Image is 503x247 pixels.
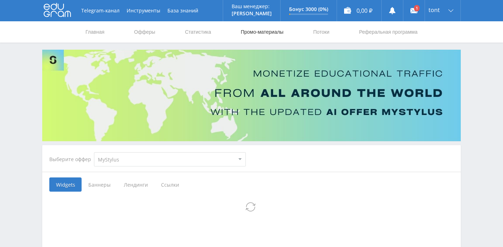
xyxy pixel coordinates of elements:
p: Бонус 3000 (0%) [289,6,328,12]
span: Баннеры [82,177,117,192]
p: Ваш менеджер: [232,4,272,9]
span: Widgets [49,177,82,192]
a: Потоки [313,21,330,43]
div: Выберите оффер [49,157,94,162]
span: Ссылки [154,177,186,192]
span: Лендинги [117,177,154,192]
p: [PERSON_NAME] [232,11,272,16]
a: Офферы [133,21,156,43]
span: tont [429,7,440,13]
img: Banner [42,50,461,141]
a: Реферальная программа [358,21,418,43]
a: Промо-материалы [240,21,284,43]
a: Главная [85,21,105,43]
a: Статистика [184,21,212,43]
